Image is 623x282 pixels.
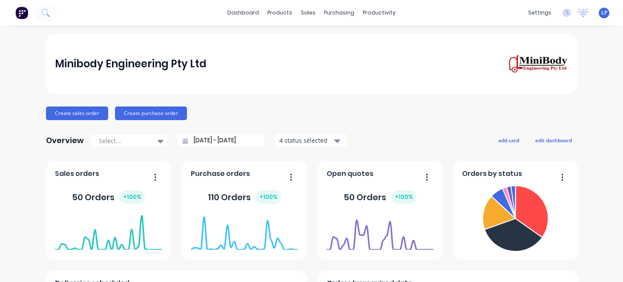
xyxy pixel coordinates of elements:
[256,190,281,204] div: + 100 %
[327,169,373,179] span: Open quotes
[279,136,333,145] div: 4 status selected
[72,190,145,204] div: 50 Orders
[524,6,556,19] div: settings
[462,169,522,179] span: Orders by status
[296,6,320,19] div: sales
[391,190,416,204] div: + 100 %
[359,6,400,19] div: productivity
[46,132,84,149] div: Overview
[55,169,99,179] span: Sales orders
[223,6,263,19] a: dashboard
[15,6,28,19] img: Factory
[208,190,281,204] div: 110 Orders
[120,190,145,204] div: + 100 %
[530,135,577,146] button: edit dashboard
[115,106,187,120] button: Create purchase order
[55,55,207,72] div: Minibody Engineering Pty Ltd
[46,106,108,120] button: Create sales order
[601,9,607,17] span: LP
[320,6,359,19] div: purchasing
[508,54,568,74] img: Minibody Engineering Pty Ltd
[344,190,416,204] div: 50 Orders
[493,135,525,146] button: add card
[263,6,296,19] div: products
[191,169,250,179] span: Purchase orders
[275,134,347,147] button: 4 status selected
